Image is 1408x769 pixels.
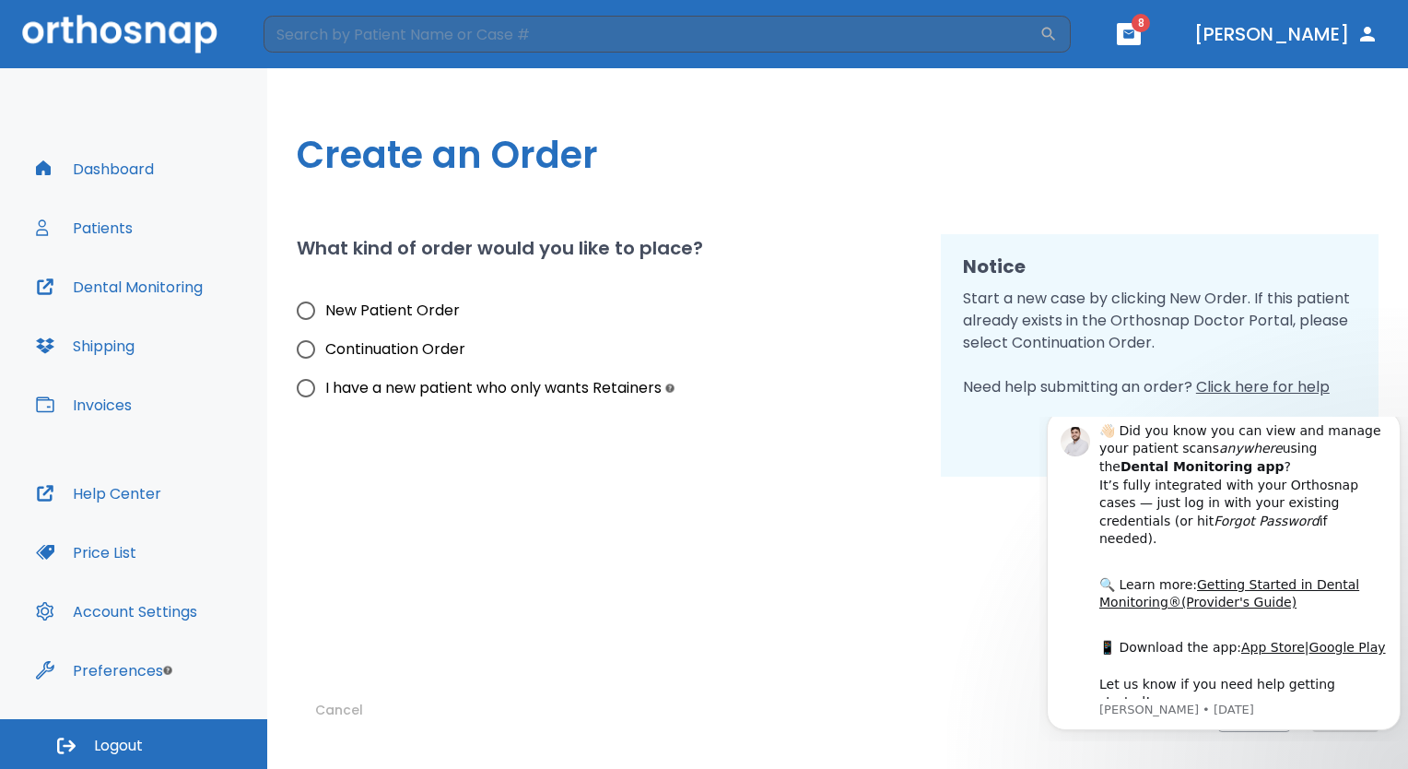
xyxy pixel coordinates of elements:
button: Dental Monitoring [25,265,214,309]
span: Logout [94,736,143,756]
div: 📱 Download the app: | ​ Let us know if you need help getting started! [60,222,347,294]
a: Getting Started in Dental Monitoring [60,160,320,194]
button: Invoices [25,383,143,427]
a: (Provider's Guide) [142,178,257,193]
h2: What kind of order would you like to place? [297,234,703,262]
button: Patients [25,206,144,250]
a: App Store [202,223,265,238]
button: [PERSON_NAME] [1187,18,1386,51]
h1: Create an Order [297,127,1379,183]
input: Search by Patient Name or Case # [264,16,1039,53]
div: Message content [60,6,347,282]
a: Google Play [270,223,346,238]
span: Click here for help [1196,376,1330,397]
div: 🔍 Learn more: ​ [60,160,347,214]
span: New Patient Order [325,300,460,322]
iframe: Intercom notifications message [1039,417,1408,741]
i: anywhere [180,24,243,39]
p: Start a new case by clicking New Order. If this patient already exists in the Orthosnap Doctor Po... [963,288,1356,398]
span: Continuation Order [325,338,465,361]
button: Shipping [25,324,146,368]
span: I have a new patient who only wants Retainers [325,377,662,399]
div: 👋🏻 Did you know you can view and manage your patient scans using the ? It’s fully integrated with... [60,6,347,150]
button: Dashboard [25,147,165,191]
button: Help Center [25,471,172,515]
span: 8 [1132,14,1150,32]
button: Preferences [25,648,174,692]
div: Tooltip anchor [662,380,678,396]
h2: Notice [963,253,1356,280]
img: Orthosnap [22,15,217,53]
img: Profile image for Mohammed [21,10,51,40]
a: ® [129,178,142,193]
b: Dental Monitoring app [81,42,245,57]
i: Forgot Password [174,97,279,112]
button: Price List [25,530,147,574]
button: Cancel [297,688,381,732]
button: Account Settings [25,589,208,633]
div: Tooltip anchor [159,662,176,679]
p: Message from Mohammed, sent 4w ago [60,285,347,302]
